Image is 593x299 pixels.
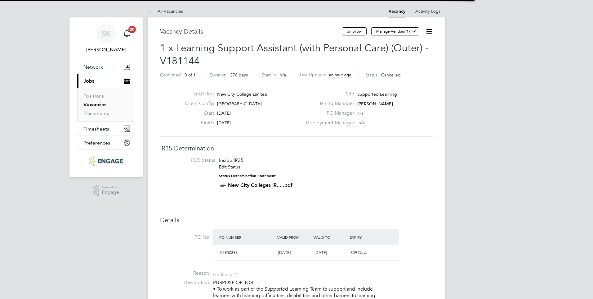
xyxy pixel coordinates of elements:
span: [DATE] [217,110,231,116]
a: Positions [83,93,104,99]
label: Deployment Manager [302,120,354,126]
nav: Main navigation [69,17,143,177]
a: All Vacancies [148,8,183,14]
span: Powered by [102,185,119,190]
label: PO Manager [302,110,354,117]
a: SK[PERSON_NAME] [77,24,135,53]
label: Client Config [180,100,214,107]
span: Inside IR35 [219,157,243,163]
span: n/a [357,110,363,116]
label: Duration [210,72,226,78]
label: Description [160,279,209,286]
label: Last Updated [300,72,327,77]
h3: IR35 Determination [160,144,433,152]
a: New City Colleges IR... .pdf [228,182,292,188]
div: For due to "" [213,270,238,277]
button: Network [77,60,135,74]
label: Status [365,72,377,78]
span: Supported Learning [357,91,397,97]
span: n/a [280,72,286,78]
div: Expiry [348,232,384,243]
label: End Hirer [180,91,214,97]
span: [DATE] [217,120,231,126]
span: Timesheets [83,126,109,132]
button: Unfollow [342,27,367,35]
a: Go to home page [77,156,135,166]
span: Jobs [83,78,94,84]
a: Placements [83,110,109,116]
label: Site [302,91,354,97]
span: [DATE] [278,250,291,255]
span: 05950398 [220,250,238,255]
a: Powered byEngage [93,185,119,196]
label: IR35 Status [166,157,215,164]
span: [PERSON_NAME] [357,101,393,107]
button: Timesheets [77,122,135,136]
span: Sheeba Kurian [77,46,135,53]
span: New City College Limited [217,91,267,97]
a: Edit Status [219,164,240,170]
span: [DATE] [314,250,327,255]
span: Network [83,64,103,70]
span: 309 Days [350,250,367,255]
div: Jobs [77,88,135,122]
a: 20 [121,24,133,44]
h3: Details [160,216,433,224]
img: ncclondon-logo-retina.png [89,156,123,166]
label: Finish [180,120,214,126]
div: Valid To [312,232,348,243]
label: Confirmed [160,72,181,78]
div: PO Number [218,232,276,243]
a: Vacancies [83,102,106,108]
span: n/a [359,120,365,126]
a: Activity Logs [415,8,440,14]
span: 1 x Learning Support Assistant (with Personal Care) (Outer) - V181144 [160,42,429,67]
label: Reason [160,270,209,277]
span: 0 of 1 [185,72,196,78]
span: [GEOGRAPHIC_DATA] [217,101,262,107]
strong: Status Determination Statement [219,174,276,178]
button: Preferences [77,136,135,149]
span: SK [102,30,111,38]
span: Engage [102,190,119,195]
label: Start In [262,72,276,78]
span: Preferences [83,140,110,146]
label: Start [180,110,214,117]
span: 278 days [230,72,248,78]
span: Cancelled [381,72,401,78]
button: Manage Vendors (1) [371,27,419,35]
label: PO No [160,234,209,241]
h3: Vacancy Details [160,27,342,35]
span: 20 [128,26,136,33]
button: Jobs [77,74,135,88]
div: Valid From [276,232,312,243]
label: Hiring Manager [302,100,354,107]
span: an hour ago [329,72,351,77]
a: Vacancy [389,9,405,14]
